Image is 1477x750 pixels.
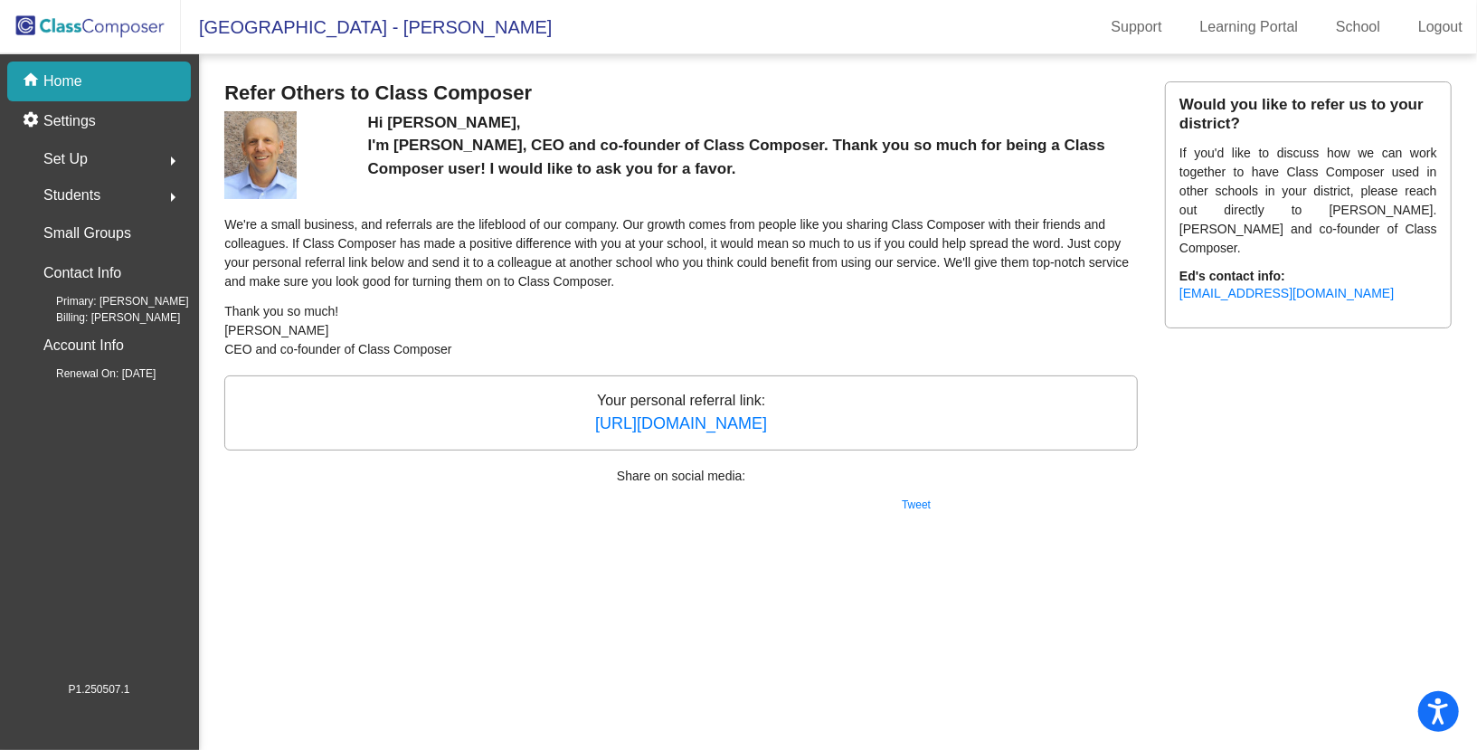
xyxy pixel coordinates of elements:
[27,293,189,309] span: Primary: [PERSON_NAME]
[43,221,131,246] p: Small Groups
[181,13,552,42] span: [GEOGRAPHIC_DATA] - [PERSON_NAME]
[43,71,82,92] p: Home
[1179,96,1437,133] h5: Would you like to refer us to your district?
[162,150,184,172] mat-icon: arrow_right
[1179,269,1437,284] h6: Ed's contact info:
[43,110,96,132] p: Settings
[224,81,1138,105] h3: Refer Others to Class Composer
[368,111,1139,135] p: Hi [PERSON_NAME],
[224,321,1138,340] p: [PERSON_NAME]
[1186,13,1313,42] a: Learning Portal
[43,183,100,208] span: Students
[43,147,88,172] span: Set Up
[224,302,1138,321] p: Thank you so much!
[1179,286,1394,300] a: [EMAIL_ADDRESS][DOMAIN_NAME]
[27,309,180,326] span: Billing: [PERSON_NAME]
[22,71,43,92] mat-icon: home
[902,498,931,511] a: Tweet
[27,366,156,382] span: Renewal On: [DATE]
[22,110,43,132] mat-icon: settings
[595,414,767,432] a: [URL][DOMAIN_NAME]
[224,215,1138,291] p: We're a small business, and referrals are the lifeblood of our company. Our growth comes from peo...
[43,333,124,358] p: Account Info
[1321,13,1395,42] a: School
[162,186,184,208] mat-icon: arrow_right
[224,340,1138,359] p: CEO and co-founder of Class Composer
[224,467,1138,486] p: Share on social media:
[1179,144,1437,258] p: If you'd like to discuss how we can work together to have Class Composer used in other schools in...
[1404,13,1477,42] a: Logout
[1097,13,1177,42] a: Support
[368,134,1139,180] p: I'm [PERSON_NAME], CEO and co-founder of Class Composer. Thank you so much for being a Class Comp...
[43,261,121,286] p: Contact Info
[224,375,1138,451] p: Your personal referral link:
